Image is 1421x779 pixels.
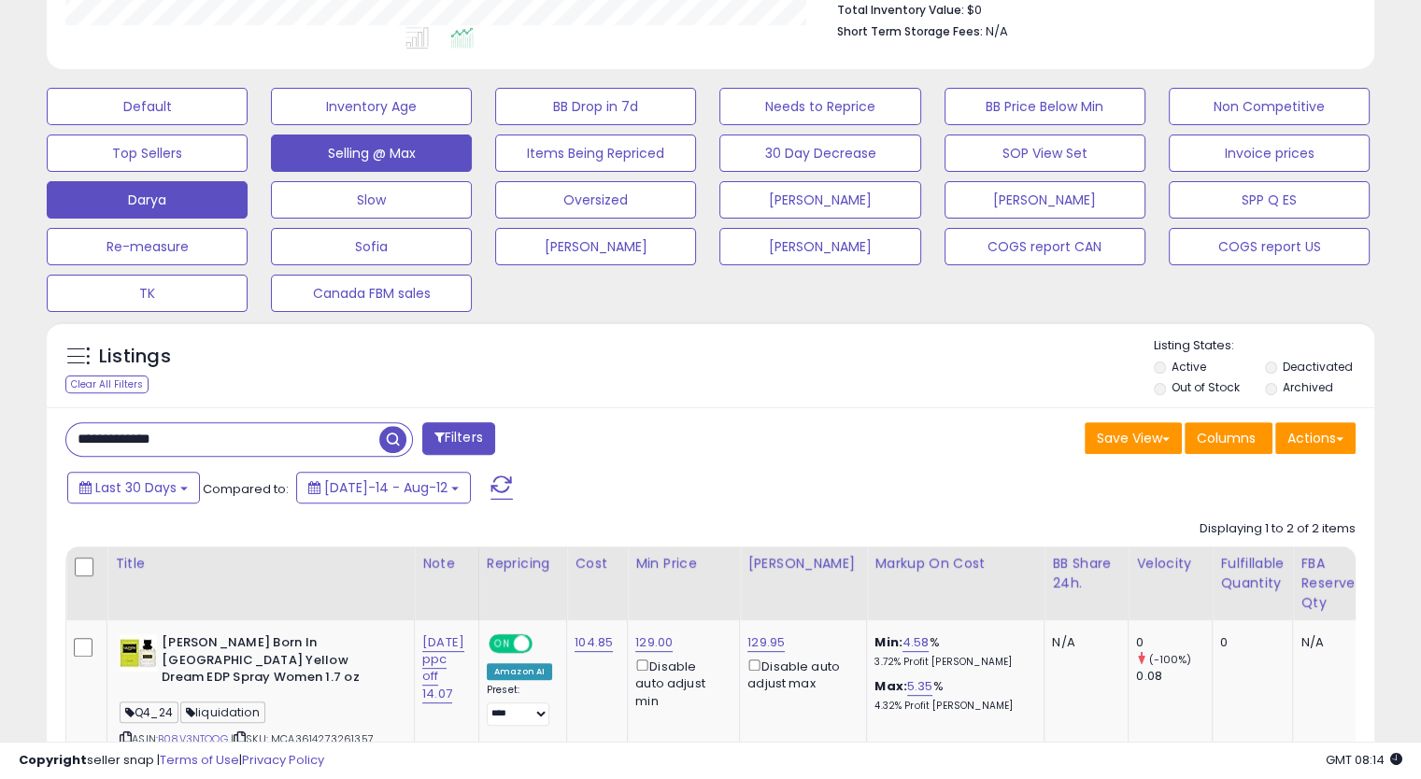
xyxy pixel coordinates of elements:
[530,636,560,652] span: OFF
[837,2,964,18] b: Total Inventory Value:
[162,634,389,691] b: [PERSON_NAME] Born In [GEOGRAPHIC_DATA] Yellow Dream EDP Spray Women 1.7 oz
[719,135,920,172] button: 30 Day Decrease
[986,22,1008,40] span: N/A
[1282,379,1332,395] label: Archived
[1275,422,1356,454] button: Actions
[1300,554,1363,613] div: FBA Reserved Qty
[874,634,1030,669] div: %
[575,633,613,652] a: 104.85
[180,701,265,723] span: liquidation
[19,752,324,770] div: seller snap | |
[490,636,514,652] span: ON
[719,88,920,125] button: Needs to Reprice
[422,633,464,703] a: [DATE] ppc off 14.07
[902,633,930,652] a: 4.58
[99,344,171,370] h5: Listings
[747,656,852,692] div: Disable auto adjust max
[487,684,552,726] div: Preset:
[120,634,157,672] img: 415JAJPp05L._SL40_.jpg
[1185,422,1272,454] button: Columns
[945,88,1145,125] button: BB Price Below Min
[422,554,471,574] div: Note
[1148,652,1191,667] small: (-100%)
[837,23,983,39] b: Short Term Storage Fees:
[324,478,448,497] span: [DATE]-14 - Aug-12
[120,634,400,768] div: ASIN:
[47,135,248,172] button: Top Sellers
[874,700,1030,713] p: 4.32% Profit [PERSON_NAME]
[874,656,1030,669] p: 3.72% Profit [PERSON_NAME]
[635,554,732,574] div: Min Price
[47,88,248,125] button: Default
[47,275,248,312] button: TK
[874,678,1030,713] div: %
[1154,337,1374,355] p: Listing States:
[1052,554,1120,593] div: BB Share 24h.
[47,181,248,219] button: Darya
[271,181,472,219] button: Slow
[495,88,696,125] button: BB Drop in 7d
[747,554,859,574] div: [PERSON_NAME]
[874,677,907,695] b: Max:
[1136,554,1204,574] div: Velocity
[945,181,1145,219] button: [PERSON_NAME]
[271,228,472,265] button: Sofia
[158,731,228,747] a: B08V3NTQQG
[495,135,696,172] button: Items Being Repriced
[203,480,289,498] span: Compared to:
[296,472,471,503] button: [DATE]-14 - Aug-12
[1052,634,1114,651] div: N/A
[1326,751,1402,769] span: 2025-09-12 08:14 GMT
[95,478,177,497] span: Last 30 Days
[874,554,1036,574] div: Markup on Cost
[945,228,1145,265] button: COGS report CAN
[1197,429,1256,447] span: Columns
[231,731,374,746] span: | SKU: MCA3614273261357
[719,181,920,219] button: [PERSON_NAME]
[1220,554,1285,593] div: Fulfillable Quantity
[47,228,248,265] button: Re-measure
[945,135,1145,172] button: SOP View Set
[867,546,1044,620] th: The percentage added to the cost of goods (COGS) that forms the calculator for Min & Max prices.
[271,135,472,172] button: Selling @ Max
[495,181,696,219] button: Oversized
[160,751,239,769] a: Terms of Use
[487,554,559,574] div: Repricing
[907,677,933,696] a: 5.35
[19,751,87,769] strong: Copyright
[1169,228,1370,265] button: COGS report US
[115,554,406,574] div: Title
[1200,520,1356,538] div: Displaying 1 to 2 of 2 items
[65,375,149,393] div: Clear All Filters
[1300,634,1357,651] div: N/A
[422,422,495,455] button: Filters
[1085,422,1182,454] button: Save View
[271,275,472,312] button: Canada FBM sales
[719,228,920,265] button: [PERSON_NAME]
[1136,634,1212,651] div: 0
[1169,88,1370,125] button: Non Competitive
[747,633,785,652] a: 129.95
[120,701,178,723] span: Q4_24
[635,633,673,652] a: 129.00
[1169,135,1370,172] button: Invoice prices
[271,88,472,125] button: Inventory Age
[1282,359,1352,375] label: Deactivated
[635,656,725,710] div: Disable auto adjust min
[67,472,200,503] button: Last 30 Days
[1220,634,1278,651] div: 0
[242,751,324,769] a: Privacy Policy
[874,633,902,651] b: Min:
[495,228,696,265] button: [PERSON_NAME]
[1169,181,1370,219] button: SPP Q ES
[487,663,552,680] div: Amazon AI
[1172,359,1206,375] label: Active
[575,554,619,574] div: Cost
[1172,379,1240,395] label: Out of Stock
[1136,668,1212,685] div: 0.08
